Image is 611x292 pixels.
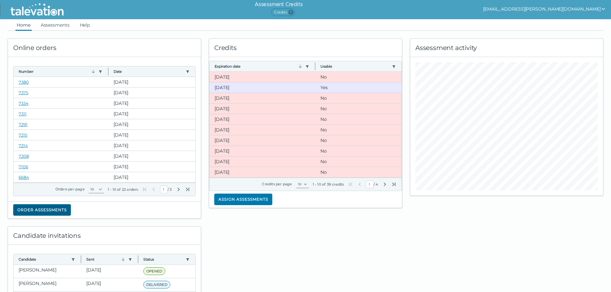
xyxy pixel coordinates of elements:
[108,162,195,172] clr-dg-cell: [DATE]
[108,187,138,192] div: 1 - 10 of 22 orders
[13,265,81,278] clr-dg-cell: [PERSON_NAME]
[209,156,315,167] clr-dg-cell: [DATE]
[209,39,402,57] div: Credits
[160,186,168,193] input: Current Page
[209,93,315,103] clr-dg-cell: [DATE]
[19,101,29,106] a: 7334
[108,119,195,129] clr-dg-cell: [DATE]
[176,187,181,192] button: Next Page
[271,8,295,16] span: Credits
[315,114,402,124] clr-dg-cell: No
[13,278,81,291] clr-dg-cell: [PERSON_NAME]
[315,93,402,103] clr-dg-cell: No
[348,180,396,188] div: /
[8,2,66,18] img: Talevation_Logo_Transparent_white.png
[209,135,315,146] clr-dg-cell: [DATE]
[313,59,317,73] button: Column resize handle
[108,98,195,108] clr-dg-cell: [DATE]
[19,143,28,148] a: 7214
[13,204,71,216] button: Order assessments
[19,69,96,74] button: Number
[315,104,402,114] clr-dg-cell: No
[19,257,69,262] button: Candidate
[79,252,83,266] button: Column resize handle
[55,187,85,191] label: Orders per page
[209,114,315,124] clr-dg-cell: [DATE]
[19,122,28,127] a: 7291
[143,257,183,262] button: Status
[348,182,353,187] button: First Page
[142,187,147,192] button: First Page
[315,156,402,167] clr-dg-cell: No
[19,175,29,180] a: 6684
[262,182,292,186] label: Credits per page
[315,82,402,93] clr-dg-cell: Yes
[15,19,32,31] a: Home
[151,187,156,192] button: Previous Page
[19,154,29,159] a: 7208
[79,19,91,31] a: Help
[108,130,195,140] clr-dg-cell: [DATE]
[169,187,172,192] span: Total Pages
[8,39,201,57] div: Online orders
[288,10,293,15] span: 1
[315,167,402,177] clr-dg-cell: No
[320,64,389,69] button: Usable
[108,109,195,119] clr-dg-cell: [DATE]
[209,146,315,156] clr-dg-cell: [DATE]
[313,182,344,187] div: 1 - 10 of 39 credits
[209,125,315,135] clr-dg-cell: [DATE]
[108,140,195,151] clr-dg-cell: [DATE]
[315,135,402,146] clr-dg-cell: No
[255,1,302,8] h6: Assessment Credits
[136,252,140,266] button: Column resize handle
[315,125,402,135] clr-dg-cell: No
[215,64,303,69] button: Expiration date
[19,132,27,138] a: 7215
[114,69,183,74] button: Date
[142,186,190,193] div: /
[366,180,374,188] input: Current Page
[315,72,402,82] clr-dg-cell: No
[391,182,396,187] button: Last Page
[106,64,110,78] button: Column resize handle
[209,104,315,114] clr-dg-cell: [DATE]
[209,82,315,93] clr-dg-cell: [DATE]
[357,182,362,187] button: Previous Page
[375,182,378,187] span: Total Pages
[39,19,71,31] a: Assessments
[209,72,315,82] clr-dg-cell: [DATE]
[8,227,201,245] div: Candidate invitations
[185,187,190,192] button: Last Page
[19,164,28,169] a: 7106
[108,151,195,161] clr-dg-cell: [DATE]
[108,172,195,182] clr-dg-cell: [DATE]
[214,194,272,205] button: Assign assessments
[81,278,138,291] clr-dg-cell: [DATE]
[143,281,170,288] span: DELIVERED
[19,90,28,95] a: 7375
[410,39,603,57] div: Assessment activity
[143,267,165,275] span: OPENED
[108,88,195,98] clr-dg-cell: [DATE]
[19,111,27,116] a: 7311
[315,146,402,156] clr-dg-cell: No
[19,79,29,85] a: 7380
[483,5,606,13] button: show user actions
[86,257,126,262] button: Sent
[108,77,195,87] clr-dg-cell: [DATE]
[382,182,387,187] button: Next Page
[209,167,315,177] clr-dg-cell: [DATE]
[81,265,138,278] clr-dg-cell: [DATE]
